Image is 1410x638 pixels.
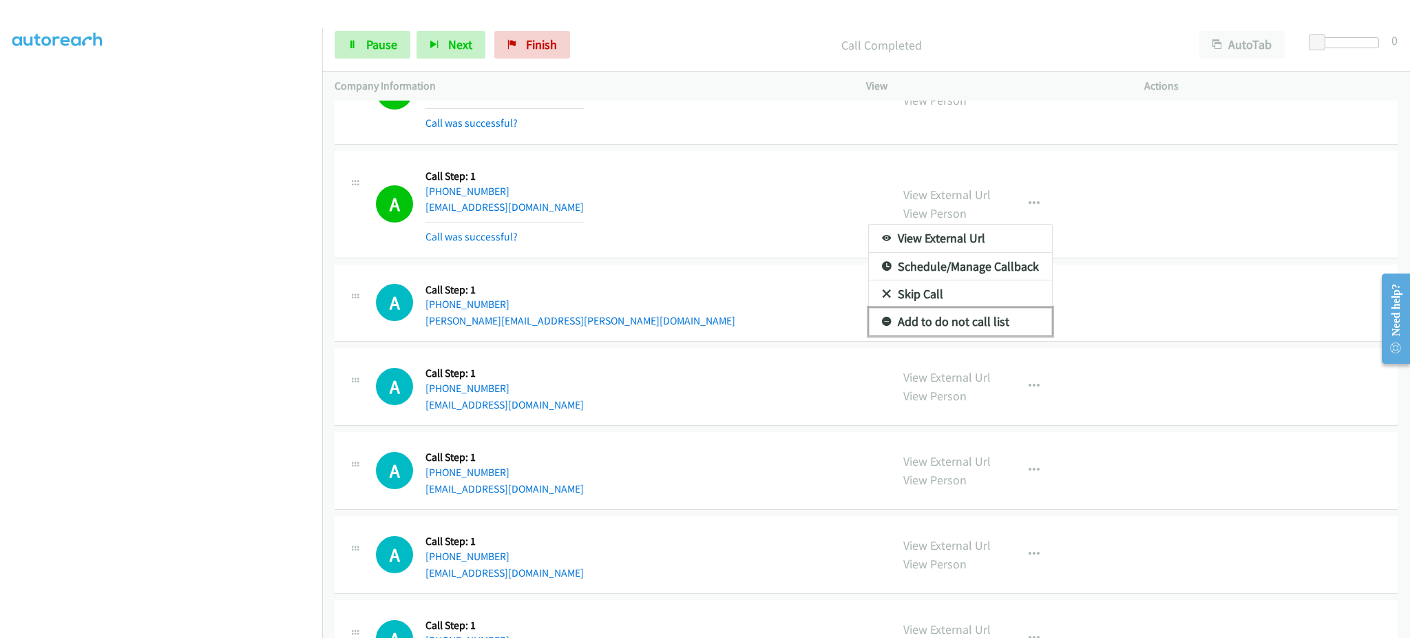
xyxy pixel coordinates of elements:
[376,284,413,321] div: The call is yet to be attempted
[376,452,413,489] h1: A
[376,452,413,489] div: The call is yet to be attempted
[1371,264,1410,373] iframe: Resource Center
[869,253,1052,280] a: Schedule/Manage Callback
[376,368,413,405] h1: A
[376,536,413,573] h1: A
[376,536,413,573] div: The call is yet to be attempted
[869,280,1052,308] a: Skip Call
[869,308,1052,336] a: Add to do not call list
[869,225,1052,252] a: View External Url
[376,284,413,321] h1: A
